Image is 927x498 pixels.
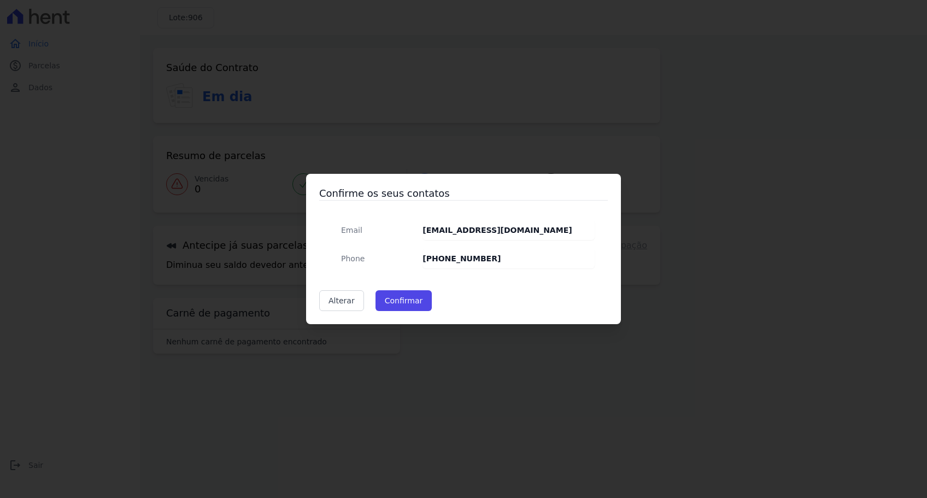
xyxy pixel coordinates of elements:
span: translation missing: pt-BR.public.contracts.modal.confirmation.phone [341,254,365,263]
strong: [PHONE_NUMBER] [423,254,501,263]
h3: Confirme os seus contatos [319,187,608,200]
strong: [EMAIL_ADDRESS][DOMAIN_NAME] [423,226,572,235]
span: translation missing: pt-BR.public.contracts.modal.confirmation.email [341,226,362,235]
a: Alterar [319,290,364,311]
button: Confirmar [376,290,432,311]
